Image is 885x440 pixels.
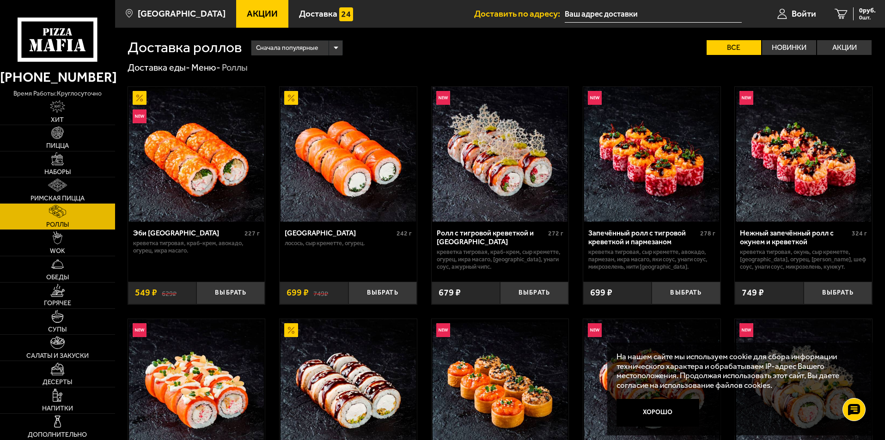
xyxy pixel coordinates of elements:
[583,87,720,222] a: НовинкаЗапечённый ролл с тигровой креветкой и пармезаном
[44,300,71,307] span: Горячее
[474,9,565,18] span: Доставить по адресу:
[43,379,72,386] span: Десерты
[859,7,876,14] span: 0 руб.
[735,87,872,222] a: НовинкаНежный запечённый ролл с окунем и креветкой
[739,323,753,337] img: Новинка
[500,282,568,304] button: Выбрать
[859,15,876,20] span: 0 шт.
[191,62,220,73] a: Меню-
[133,240,260,254] p: креветка тигровая, краб-крем, авокадо, огурец, икра масаго.
[584,87,719,222] img: Запечённый ролл с тигровой креветкой и пармезаном
[46,143,69,149] span: Пицца
[256,39,318,57] span: Сначала популярные
[28,432,87,438] span: Дополнительно
[740,248,867,271] p: креветка тигровая, окунь, Сыр креметте, [GEOGRAPHIC_DATA], огурец, [PERSON_NAME], шеф соус, унаги...
[222,62,248,74] div: Роллы
[129,87,264,222] img: Эби Калифорния
[135,288,157,297] span: 549 ₽
[436,91,450,105] img: Новинка
[590,288,612,297] span: 699 ₽
[439,288,461,297] span: 679 ₽
[44,169,71,175] span: Наборы
[804,282,872,304] button: Выбрать
[852,229,867,237] span: 324 г
[739,91,753,105] img: Новинка
[281,87,415,222] img: Филадельфия
[133,91,146,105] img: Акционный
[285,229,394,237] div: [GEOGRAPHIC_DATA]
[128,40,242,55] h1: Доставка роллов
[133,323,146,337] img: Новинка
[565,6,742,23] input: Ваш адрес доставки
[588,229,698,246] div: Запечённый ролл с тигровой креветкой и пармезаном
[616,399,700,427] button: Хорошо
[348,282,417,304] button: Выбрать
[762,40,817,55] label: Новинки
[133,229,243,237] div: Эби [GEOGRAPHIC_DATA]
[42,405,73,412] span: Напитки
[284,91,298,105] img: Акционный
[707,40,761,55] label: Все
[285,240,412,247] p: лосось, Сыр креметте, огурец.
[196,282,265,304] button: Выбрать
[616,352,858,390] p: На нашем сайте мы используем cookie для сбора информации технического характера и обрабатываем IP...
[397,229,412,237] span: 242 г
[339,7,353,21] img: 15daf4d41897b9f0e9f617042186c801.svg
[26,353,89,359] span: Салаты и закуски
[588,248,715,271] p: креветка тигровая, Сыр креметте, авокадо, пармезан, икра масаго, яки соус, унаги соус, микрозелен...
[244,229,260,237] span: 227 г
[700,229,715,237] span: 278 г
[432,87,569,222] a: НовинкаРолл с тигровой креветкой и Гуакамоле
[247,9,278,18] span: Акции
[128,87,265,222] a: АкционныйНовинкаЭби Калифорния
[736,87,871,222] img: Нежный запечённый ролл с окунем и креветкой
[588,323,602,337] img: Новинка
[280,87,417,222] a: АкционныйФиладельфия
[284,323,298,337] img: Акционный
[31,195,85,202] span: Римская пицца
[740,229,849,246] div: Нежный запечённый ролл с окунем и креветкой
[588,91,602,105] img: Новинка
[51,117,64,123] span: Хит
[652,282,720,304] button: Выбрать
[792,9,816,18] span: Войти
[48,326,67,333] span: Супы
[817,40,872,55] label: Акции
[50,248,65,254] span: WOK
[46,222,69,228] span: Роллы
[128,62,190,73] a: Доставка еды-
[162,288,177,297] s: 629 ₽
[133,109,146,123] img: Новинка
[548,229,563,237] span: 272 г
[299,9,337,18] span: Доставка
[437,229,546,246] div: Ролл с тигровой креветкой и [GEOGRAPHIC_DATA]
[138,9,226,18] span: [GEOGRAPHIC_DATA]
[313,288,328,297] s: 749 ₽
[436,323,450,337] img: Новинка
[742,288,764,297] span: 749 ₽
[287,288,309,297] span: 699 ₽
[46,274,69,281] span: Обеды
[433,87,568,222] img: Ролл с тигровой креветкой и Гуакамоле
[437,248,564,271] p: креветка тигровая, краб-крем, Сыр креметте, огурец, икра масаго, [GEOGRAPHIC_DATA], унаги соус, а...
